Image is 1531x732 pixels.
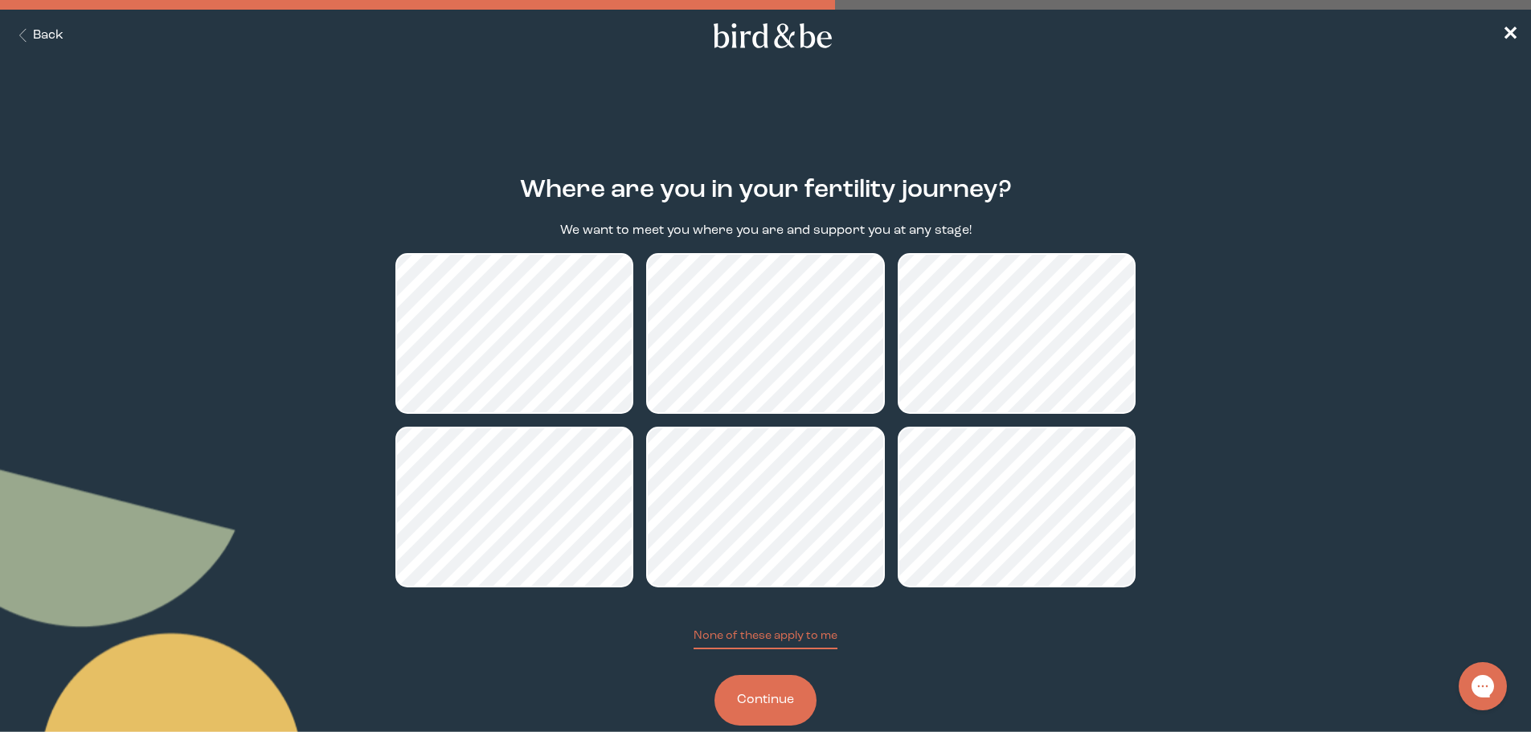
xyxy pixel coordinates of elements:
[13,27,63,45] button: Back Button
[714,675,817,726] button: Continue
[1502,26,1518,45] span: ✕
[1502,22,1518,50] a: ✕
[520,172,1012,209] h2: Where are you in your fertility journey?
[694,628,837,649] button: None of these apply to me
[560,222,972,240] p: We want to meet you where you are and support you at any stage!
[1451,656,1515,716] iframe: Gorgias live chat messenger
